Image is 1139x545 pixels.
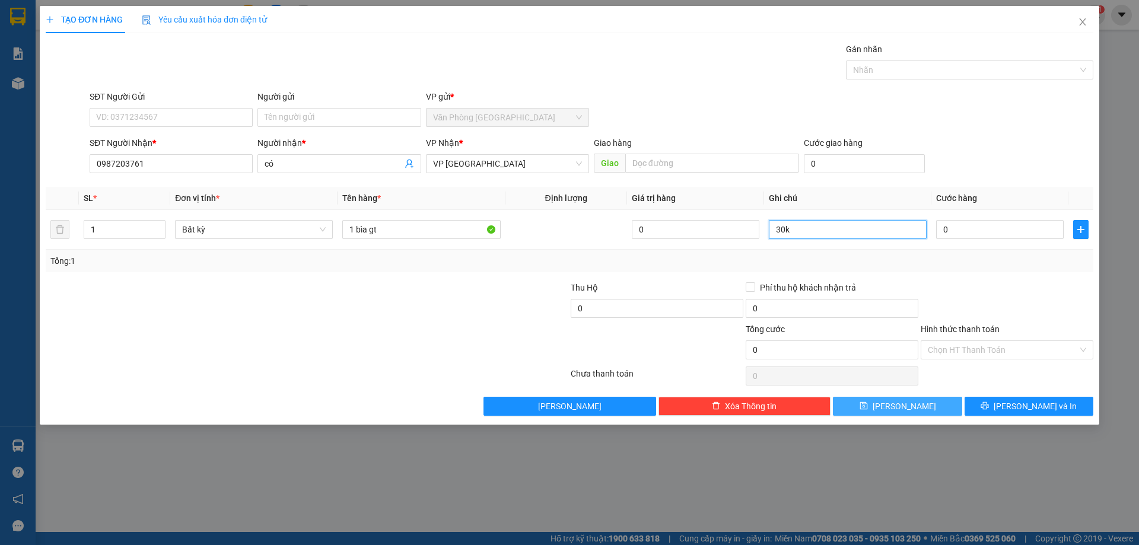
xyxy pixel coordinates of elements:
[483,397,656,416] button: [PERSON_NAME]
[860,401,868,411] span: save
[426,90,589,103] div: VP gửi
[936,193,977,203] span: Cước hàng
[625,154,799,173] input: Dọc đường
[804,138,863,148] label: Cước giao hàng
[1066,6,1099,39] button: Close
[764,187,931,210] th: Ghi chú
[725,400,777,413] span: Xóa Thông tin
[257,90,421,103] div: Người gửi
[405,159,414,168] span: user-add
[594,154,625,173] span: Giao
[1078,17,1087,27] span: close
[712,401,720,411] span: delete
[90,90,253,103] div: SĐT Người Gửi
[433,155,582,173] span: VP Bình Hòa
[545,193,587,203] span: Định lượng
[632,220,759,239] input: 0
[981,401,989,411] span: printer
[755,281,861,294] span: Phí thu hộ khách nhận trả
[50,220,69,239] button: delete
[994,400,1077,413] span: [PERSON_NAME] và In
[50,254,440,267] div: Tổng: 1
[84,193,93,203] span: SL
[142,15,267,24] span: Yêu cầu xuất hóa đơn điện tử
[846,44,882,54] label: Gán nhãn
[257,136,421,149] div: Người nhận
[769,220,927,239] input: Ghi Chú
[921,324,1000,334] label: Hình thức thanh toán
[873,400,936,413] span: [PERSON_NAME]
[569,367,745,388] div: Chưa thanh toán
[6,71,137,88] li: Thảo Lan
[804,154,925,173] input: Cước giao hàng
[175,193,219,203] span: Đơn vị tính
[658,397,831,416] button: deleteXóa Thông tin
[632,193,676,203] span: Giá trị hàng
[46,15,54,24] span: plus
[90,136,253,149] div: SĐT Người Nhận
[342,193,381,203] span: Tên hàng
[538,400,602,413] span: [PERSON_NAME]
[1074,225,1088,234] span: plus
[433,109,582,126] span: Văn Phòng Sài Gòn
[142,15,151,25] img: icon
[46,15,123,24] span: TẠO ĐƠN HÀNG
[965,397,1093,416] button: printer[PERSON_NAME] và In
[426,138,459,148] span: VP Nhận
[182,221,326,238] span: Bất kỳ
[833,397,962,416] button: save[PERSON_NAME]
[594,138,632,148] span: Giao hàng
[746,324,785,334] span: Tổng cước
[342,220,500,239] input: VD: Bàn, Ghế
[1073,220,1089,239] button: plus
[571,283,598,292] span: Thu Hộ
[6,88,137,104] li: In ngày: 09:41 14/10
